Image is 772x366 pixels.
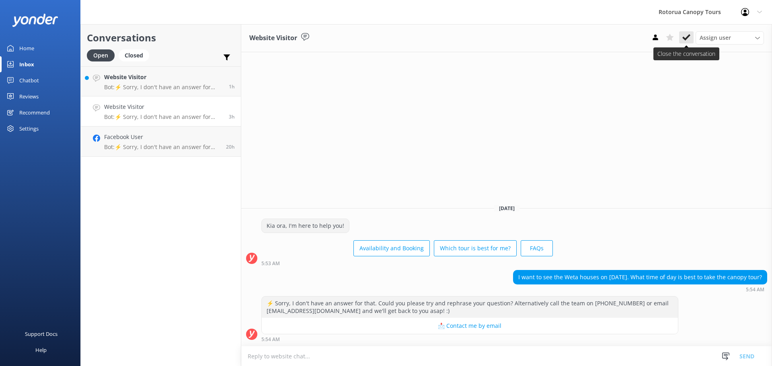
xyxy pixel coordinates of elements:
div: Assign User [696,31,764,44]
h2: Conversations [87,30,235,45]
span: Aug 24 2025 05:54am (UTC +12:00) Pacific/Auckland [229,113,235,120]
button: FAQs [521,240,553,256]
button: Which tour is best for me? [434,240,517,256]
p: Bot: ⚡ Sorry, I don't have an answer for that. Could you please try and rephrase your question? A... [104,84,223,91]
div: Chatbot [19,72,39,88]
a: Website VisitorBot:⚡ Sorry, I don't have an answer for that. Could you please try and rephrase yo... [81,96,241,127]
div: Settings [19,121,39,137]
strong: 5:54 AM [746,287,764,292]
div: ⚡ Sorry, I don't have an answer for that. Could you please try and rephrase your question? Altern... [262,296,678,318]
span: Assign user [700,33,731,42]
div: Aug 24 2025 05:54am (UTC +12:00) Pacific/Auckland [261,336,678,342]
p: Bot: ⚡ Sorry, I don't have an answer for that. Could you please try and rephrase your question? A... [104,113,223,121]
h4: Website Visitor [104,102,223,111]
img: yonder-white-logo.png [12,14,58,27]
button: Availability and Booking [353,240,430,256]
div: Reviews [19,88,39,104]
strong: 5:53 AM [261,261,280,266]
a: Open [87,51,119,59]
div: Kia ora, I'm here to help you! [262,219,349,233]
span: Aug 24 2025 08:16am (UTC +12:00) Pacific/Auckland [229,83,235,90]
div: I want to see the Weta houses on [DATE]. What time of day is best to take the canopy tour? [513,270,767,284]
div: Aug 24 2025 05:53am (UTC +12:00) Pacific/Auckland [261,260,553,266]
div: Open [87,49,115,61]
h4: Website Visitor [104,73,223,82]
h4: Facebook User [104,133,220,141]
p: Bot: ⚡ Sorry, I don't have an answer for that. Could you please try and rephrase your question? A... [104,143,220,151]
div: Closed [119,49,149,61]
div: Recommend [19,104,50,121]
h3: Website Visitor [249,33,297,43]
button: 📩 Contact me by email [262,318,678,334]
a: Closed [119,51,153,59]
span: Aug 23 2025 01:03pm (UTC +12:00) Pacific/Auckland [226,143,235,150]
div: Support Docs [25,326,57,342]
a: Website VisitorBot:⚡ Sorry, I don't have an answer for that. Could you please try and rephrase yo... [81,66,241,96]
div: Aug 24 2025 05:54am (UTC +12:00) Pacific/Auckland [513,286,767,292]
strong: 5:54 AM [261,337,280,342]
div: Inbox [19,56,34,72]
div: Help [35,342,47,358]
span: [DATE] [494,205,519,212]
div: Home [19,40,34,56]
a: Facebook UserBot:⚡ Sorry, I don't have an answer for that. Could you please try and rephrase your... [81,127,241,157]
